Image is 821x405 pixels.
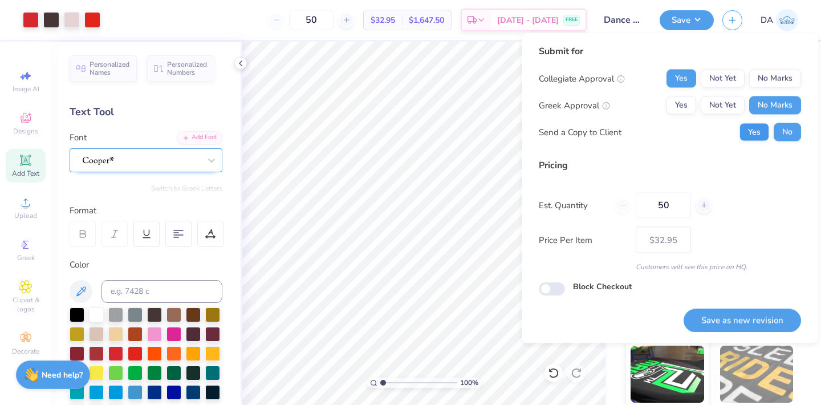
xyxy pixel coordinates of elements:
span: Personalized Numbers [167,60,208,76]
img: Neon Ink [631,346,704,403]
span: Designs [13,127,38,136]
span: FREE [566,16,578,24]
div: Submit for [539,44,801,58]
div: Format [70,204,223,217]
div: Greek Approval [539,99,610,112]
button: No [774,123,801,141]
div: Add Font [177,131,222,144]
button: Save as new revision [684,309,801,332]
img: Metallic & Glitter Ink [720,346,794,403]
button: Switch to Greek Letters [151,184,222,193]
div: Color [70,258,222,272]
div: Pricing [539,159,801,172]
span: Upload [14,211,37,220]
label: Price Per Item [539,233,627,246]
button: Save [660,10,714,30]
a: DA [761,9,798,31]
label: Font [70,131,87,144]
label: Block Checkout [573,281,632,293]
img: Deeksha Arora [776,9,798,31]
span: DA [761,14,773,27]
span: Decorate [12,347,39,356]
strong: Need help? [42,370,83,380]
button: Not Yet [701,96,745,115]
div: Customers will see this price on HQ. [539,262,801,272]
span: Greek [17,253,35,262]
span: Add Text [12,169,39,178]
span: 100 % [460,378,478,388]
input: – – [289,10,334,30]
span: Clipart & logos [6,295,46,314]
button: Yes [739,123,769,141]
button: No Marks [749,70,801,88]
button: Yes [666,96,696,115]
div: Text Tool [70,104,222,120]
button: Yes [666,70,696,88]
span: $1,647.50 [409,14,444,26]
div: Send a Copy to Client [539,125,621,139]
span: Image AI [13,84,39,94]
div: Collegiate Approval [539,72,625,85]
span: [DATE] - [DATE] [497,14,559,26]
input: – – [636,192,691,218]
span: $32.95 [371,14,395,26]
input: Untitled Design [595,9,651,31]
span: Personalized Names [90,60,130,76]
button: Not Yet [701,70,745,88]
input: e.g. 7428 c [101,280,222,303]
label: Est. Quantity [539,199,607,212]
button: No Marks [749,96,801,115]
